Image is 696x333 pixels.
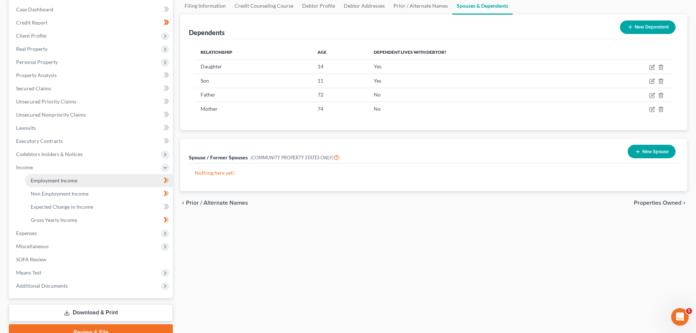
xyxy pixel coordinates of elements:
span: Gross Yearly Income [31,217,77,223]
span: Unsecured Priority Claims [16,98,76,105]
span: Additional Documents [16,283,68,289]
button: New Dependent [620,20,676,34]
td: Daughter [195,60,312,73]
td: No [368,102,594,116]
div: Dependents [189,28,225,37]
span: SOFA Review [16,256,46,262]
td: 11 [312,74,368,88]
button: chevron_left Prior / Alternate Names [180,200,248,206]
button: Properties Owned chevron_right [634,200,687,206]
span: Executory Contracts [16,138,63,144]
span: Properties Owned [634,200,681,206]
span: Expected Change in Income [31,204,93,210]
p: Nothing here yet! [195,169,673,177]
a: Employment Income [25,174,173,187]
span: Property Analysis [16,72,57,78]
a: Download & Print [9,304,173,321]
i: chevron_right [681,200,687,206]
td: Yes [368,74,594,88]
th: Relationship [195,45,312,60]
span: Personal Property [16,59,58,65]
a: Unsecured Priority Claims [10,95,173,108]
td: 72 [312,88,368,102]
span: Expenses [16,230,37,236]
span: 1 [686,308,692,314]
button: New Spouse [628,145,676,158]
a: Case Dashboard [10,3,173,16]
span: Case Dashboard [16,6,53,12]
a: Executory Contracts [10,135,173,148]
a: Credit Report [10,16,173,29]
span: Non Employment Income [31,190,88,197]
a: Property Analysis [10,69,173,82]
span: Unsecured Nonpriority Claims [16,111,86,118]
span: Income [16,164,33,170]
span: Means Test [16,269,41,276]
span: Secured Claims [16,85,51,91]
i: chevron_left [180,200,186,206]
a: SOFA Review [10,253,173,266]
iframe: Intercom live chat [671,308,689,326]
td: No [368,88,594,102]
span: Real Property [16,46,47,52]
a: Unsecured Nonpriority Claims [10,108,173,121]
span: Employment Income [31,177,77,183]
td: Yes [368,60,594,73]
span: Prior / Alternate Names [186,200,248,206]
a: Gross Yearly Income [25,213,173,227]
a: Non Employment Income [25,187,173,200]
span: Client Profile [16,33,46,39]
th: Age [312,45,368,60]
span: (COMMUNITY PROPERTY STATES ONLY) [251,155,339,160]
td: 74 [312,102,368,116]
span: Codebtors Insiders & Notices [16,151,83,157]
td: 14 [312,60,368,73]
a: Lawsuits [10,121,173,135]
span: Lawsuits [16,125,36,131]
td: Son [195,74,312,88]
a: Expected Change in Income [25,200,173,213]
td: Father [195,88,312,102]
a: Secured Claims [10,82,173,95]
span: Miscellaneous [16,243,49,249]
span: Spouse / Former Spouses [189,154,248,160]
td: Mother [195,102,312,116]
th: Dependent lives with debtor? [368,45,594,60]
span: Credit Report [16,19,47,26]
